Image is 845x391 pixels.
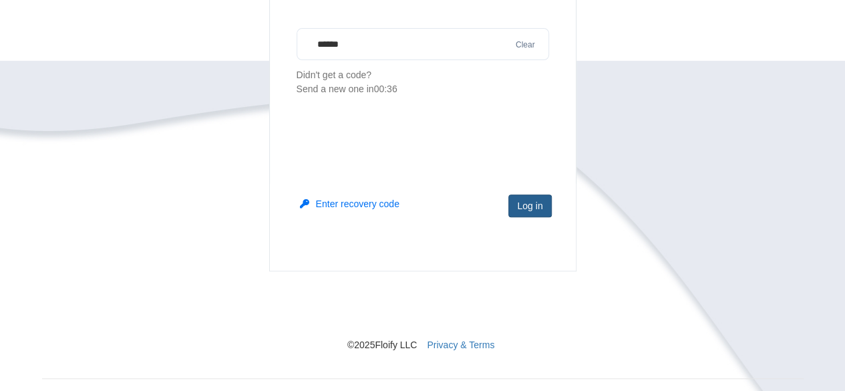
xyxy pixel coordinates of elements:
[297,82,549,96] div: Send a new one in 00:36
[297,68,549,96] p: Didn't get a code?
[427,340,494,350] a: Privacy & Terms
[42,271,804,352] nav: © 2025 Floify LLC
[512,39,539,51] button: Clear
[300,197,399,211] button: Enter recovery code
[508,194,551,217] button: Log in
